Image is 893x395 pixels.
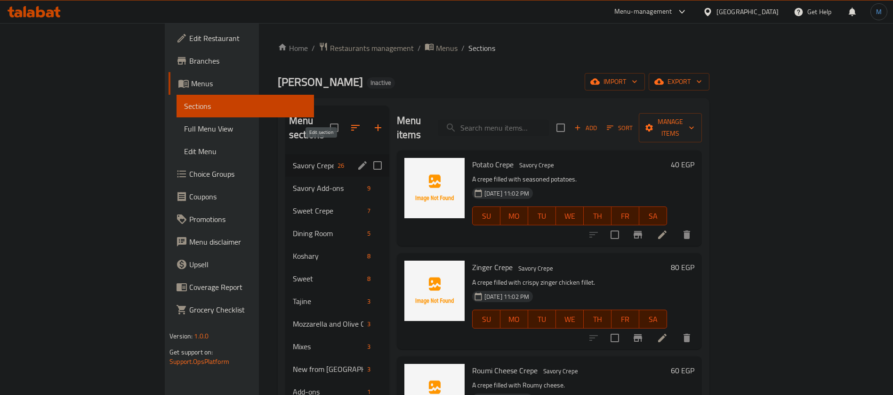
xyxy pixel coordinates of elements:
[189,33,306,44] span: Edit Restaurant
[592,76,637,88] span: import
[189,281,306,293] span: Coverage Report
[539,366,582,377] span: Savory Crepe
[363,273,374,284] div: items
[293,273,363,284] span: Sweet
[367,77,395,89] div: Inactive
[436,42,458,54] span: Menus
[627,223,649,246] button: Branch-specific-item
[169,276,314,298] a: Coverage Report
[472,310,500,329] button: SU
[367,116,389,139] button: Add section
[293,363,363,375] div: New from Zamzam
[363,206,374,215] span: 7
[363,184,374,193] span: 9
[571,121,601,135] button: Add
[169,230,314,253] a: Menu disclaimer
[285,199,389,222] div: Sweet Crepe7
[285,222,389,245] div: Dining Room5
[504,209,524,223] span: MO
[184,100,306,112] span: Sections
[363,342,374,351] span: 3
[285,335,389,358] div: Mixes3
[194,330,209,342] span: 1.0.0
[363,320,374,329] span: 3
[671,364,694,377] h6: 60 EGP
[184,123,306,134] span: Full Menu View
[611,310,639,329] button: FR
[363,318,374,329] div: items
[532,313,552,326] span: TU
[515,263,557,274] span: Savory Crepe
[169,355,229,368] a: Support.OpsPlatform
[169,208,314,230] a: Promotions
[615,313,636,326] span: FR
[468,42,495,54] span: Sections
[560,313,580,326] span: WE
[504,313,524,326] span: MO
[476,209,497,223] span: SU
[472,260,513,274] span: Zinger Crepe
[649,73,709,91] button: export
[585,73,645,91] button: import
[615,209,636,223] span: FR
[189,55,306,66] span: Branches
[334,160,348,171] div: items
[643,209,663,223] span: SA
[278,71,363,92] span: [PERSON_NAME]
[587,313,608,326] span: TH
[397,114,426,142] h2: Menu items
[169,185,314,208] a: Coupons
[481,189,533,198] span: [DATE] 11:02 PM
[472,157,514,172] span: Potato Crepe
[551,118,571,138] span: Select section
[285,358,389,380] div: New from [GEOGRAPHIC_DATA]3
[169,253,314,276] a: Upsell
[515,160,558,171] span: Savory Crepe
[363,365,374,374] span: 3
[285,177,389,199] div: Savory Add-ons9
[169,163,314,185] a: Choice Groups
[169,49,314,72] a: Branches
[367,79,395,87] span: Inactive
[515,160,558,171] div: Savory Crepe
[472,173,667,185] p: A crepe filled with seasoned potatoes.
[676,223,698,246] button: delete
[189,214,306,225] span: Promotions
[611,206,639,225] button: FR
[607,123,633,133] span: Sort
[293,182,363,194] div: Savory Add-ons
[560,209,580,223] span: WE
[177,95,314,117] a: Sections
[285,313,389,335] div: Mozzarella and Olive Casseroles3
[656,76,702,88] span: export
[671,158,694,171] h6: 40 EGP
[363,296,374,307] div: items
[438,120,549,136] input: search
[189,236,306,247] span: Menu disclaimer
[324,118,344,138] span: Select all sections
[285,154,389,177] div: Savory Crepe26edit
[293,250,363,262] span: Koshary
[539,366,582,377] div: Savory Crepe
[293,296,363,307] span: Tajine
[189,304,306,315] span: Grocery Checklist
[461,42,465,54] li: /
[169,330,193,342] span: Version:
[189,259,306,270] span: Upsell
[716,7,779,17] div: [GEOGRAPHIC_DATA]
[363,250,374,262] div: items
[404,158,465,218] img: Potato Crepe
[627,327,649,349] button: Branch-specific-item
[285,290,389,313] div: Tajine3
[639,310,667,329] button: SA
[425,42,458,54] a: Menus
[363,274,374,283] span: 8
[278,42,709,54] nav: breadcrumb
[476,313,497,326] span: SU
[169,72,314,95] a: Menus
[671,261,694,274] h6: 80 EGP
[657,229,668,240] a: Edit menu item
[169,27,314,49] a: Edit Restaurant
